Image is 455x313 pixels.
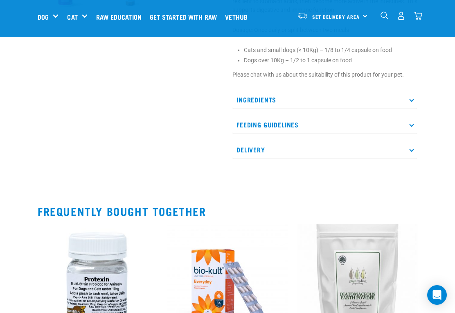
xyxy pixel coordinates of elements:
[381,11,388,19] img: home-icon-1@2x.png
[38,12,49,22] a: Dog
[427,285,447,305] div: Open Intercom Messenger
[312,15,360,18] span: Set Delivery Area
[148,0,223,33] a: Get started with Raw
[244,56,417,65] li: Dogs over 10Kg – 1/2 to 1 capsule on food
[297,12,308,19] img: van-moving.png
[232,70,417,79] p: Please chat with us about the suitability of this product for your pet.
[67,12,77,22] a: Cat
[414,11,422,20] img: home-icon@2x.png
[232,141,417,159] p: Delivery
[223,0,254,33] a: Vethub
[38,205,417,218] h2: Frequently bought together
[397,11,405,20] img: user.png
[232,116,417,134] p: Feeding Guidelines
[244,46,417,54] li: Cats and small dogs (< 10Kg) – 1/8 to 1/4 capsule on food
[232,91,417,109] p: Ingredients
[94,0,148,33] a: Raw Education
